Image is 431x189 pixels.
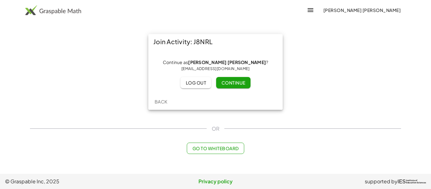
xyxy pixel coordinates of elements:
[145,178,286,185] a: Privacy policy
[187,143,244,154] button: Go to Whiteboard
[323,7,401,13] span: [PERSON_NAME] [PERSON_NAME]
[221,80,245,86] span: Continue
[318,4,406,16] button: [PERSON_NAME] [PERSON_NAME]
[151,96,171,107] button: Back
[365,178,398,185] span: supported by
[406,180,426,184] span: Institute of Education Sciences
[153,59,278,72] div: Continue as ?
[212,125,219,133] span: OR
[186,80,206,86] span: Log out
[5,178,145,185] span: © Graspable Inc, 2025
[216,77,250,88] button: Continue
[188,59,266,65] strong: [PERSON_NAME] [PERSON_NAME]
[180,77,211,88] button: Log out
[153,66,278,72] div: [EMAIL_ADDRESS][DOMAIN_NAME]
[398,178,426,185] a: IESInstitute ofEducation Sciences
[192,145,239,151] span: Go to Whiteboard
[148,34,283,49] div: Join Activity: J8NRL
[154,99,167,104] span: Back
[398,179,406,185] span: IES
